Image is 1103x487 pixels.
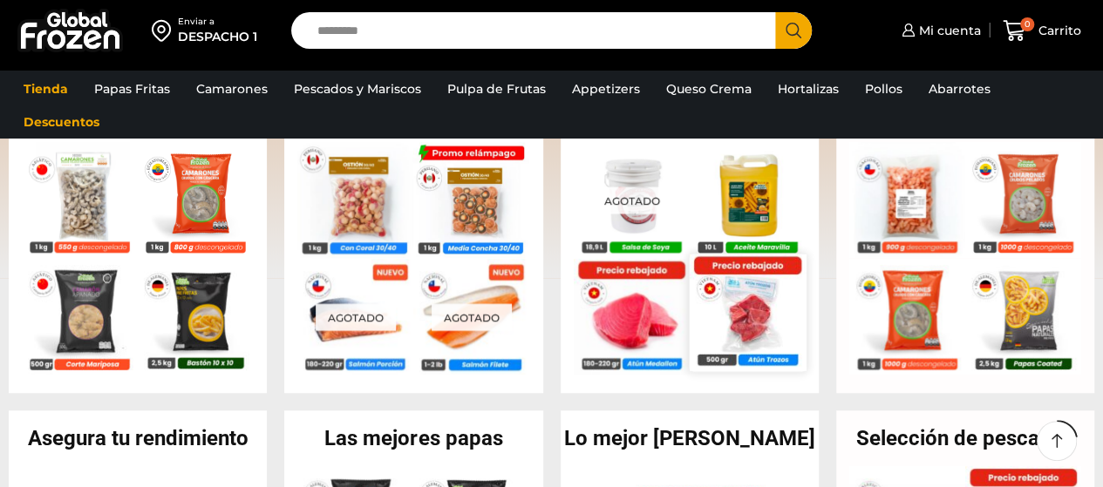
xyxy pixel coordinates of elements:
[769,72,848,105] a: Hortalizas
[561,428,819,449] h2: Lo mejor [PERSON_NAME]
[187,72,276,105] a: Camarones
[856,72,911,105] a: Pollos
[897,13,981,48] a: Mi cuenta
[998,10,1086,51] a: 0 Carrito
[178,28,257,45] div: DESPACHO 1
[152,16,178,45] img: address-field-icon.svg
[9,428,267,449] h2: Asegura tu rendimiento
[284,428,542,449] h2: Las mejores papas
[920,72,999,105] a: Abarrotes
[836,428,1094,449] h2: Selección de pescados
[15,72,77,105] a: Tienda
[915,22,981,39] span: Mi cuenta
[432,304,512,331] p: Agotado
[1020,17,1034,31] span: 0
[316,304,396,331] p: Agotado
[775,12,812,49] button: Search button
[85,72,179,105] a: Papas Fritas
[657,72,760,105] a: Queso Crema
[591,187,671,214] p: Agotado
[15,105,108,139] a: Descuentos
[563,72,649,105] a: Appetizers
[285,72,430,105] a: Pescados y Mariscos
[1034,22,1081,39] span: Carrito
[178,16,257,28] div: Enviar a
[439,72,555,105] a: Pulpa de Frutas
